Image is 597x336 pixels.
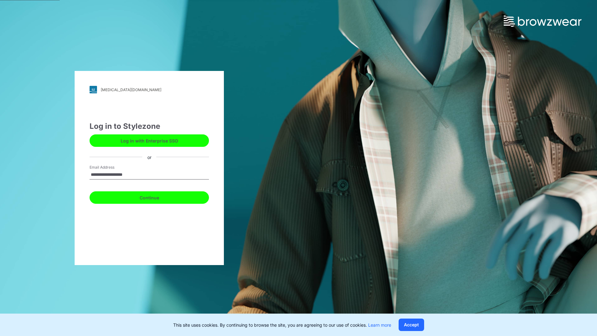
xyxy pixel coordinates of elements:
label: Email Address [90,165,133,170]
button: Log in with Enterprise SSO [90,134,209,147]
div: [MEDICAL_DATA][DOMAIN_NAME] [101,87,161,92]
a: [MEDICAL_DATA][DOMAIN_NAME] [90,86,209,93]
button: Accept [399,319,424,331]
a: Learn more [368,322,391,328]
div: or [142,154,156,160]
p: This site uses cookies. By continuing to browse the site, you are agreeing to our use of cookies. [173,322,391,328]
div: Log in to Stylezone [90,121,209,132]
button: Continue [90,191,209,204]
img: browzwear-logo.73288ffb.svg [504,16,581,27]
img: svg+xml;base64,PHN2ZyB3aWR0aD0iMjgiIGhlaWdodD0iMjgiIHZpZXdCb3g9IjAgMCAyOCAyOCIgZmlsbD0ibm9uZSIgeG... [90,86,97,93]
